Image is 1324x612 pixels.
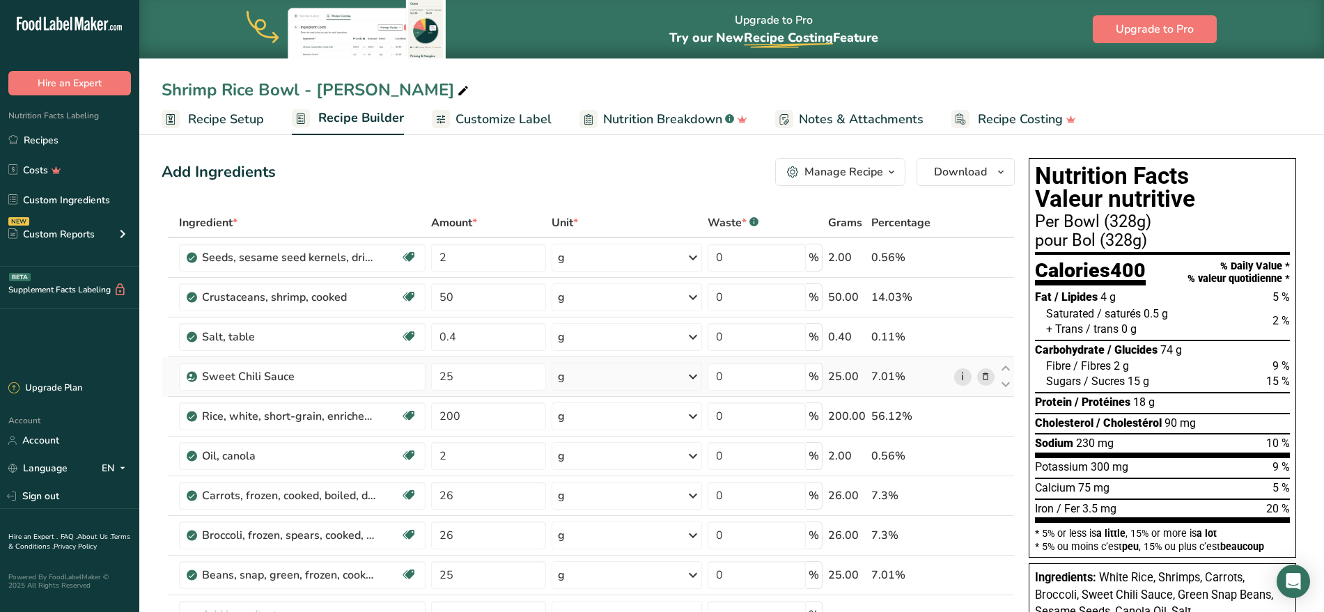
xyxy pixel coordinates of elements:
[1046,307,1094,320] span: Saturated
[1082,502,1116,515] span: 3.5 mg
[558,487,565,504] div: g
[1266,375,1290,388] span: 15 %
[799,110,924,129] span: Notes & Attachments
[1096,528,1126,539] span: a little
[1266,502,1290,515] span: 20 %
[8,532,130,551] a: Terms & Conditions .
[828,329,866,345] div: 0.40
[1035,214,1290,230] div: Per Bowl (328g)
[1035,343,1105,356] span: Carbohydrate
[8,532,58,542] a: Hire an Expert .
[202,249,376,266] div: Seeds, sesame seed kernels, dried (decorticated)
[1035,290,1052,304] span: Fat
[8,217,29,226] div: NEW
[871,289,949,306] div: 14.03%
[558,567,565,583] div: g
[1084,375,1125,388] span: / Sucres
[558,329,565,345] div: g
[1272,460,1290,473] span: 9 %
[871,527,949,544] div: 7.3%
[828,487,866,504] div: 26.00
[8,456,68,480] a: Language
[558,289,565,306] div: g
[455,110,552,129] span: Customize Label
[1086,322,1119,336] span: / trans
[1133,395,1155,409] span: 18 g
[318,109,404,127] span: Recipe Builder
[61,532,77,542] a: FAQ .
[871,214,930,231] span: Percentage
[828,527,866,544] div: 26.00
[1035,395,1072,409] span: Protein
[775,104,924,135] a: Notes & Attachments
[1277,565,1310,598] div: Open Intercom Messenger
[1076,437,1114,450] span: 230 mg
[1272,359,1290,372] span: 9 %
[1272,290,1290,304] span: 5 %
[1035,416,1093,430] span: Cholesterol
[1116,21,1194,38] span: Upgrade to Pro
[1035,523,1290,551] section: * 5% or less is , 15% or more is
[9,273,31,281] div: BETA
[552,214,578,231] span: Unit
[871,408,949,425] div: 56.12%
[1128,375,1149,388] span: 15 g
[292,102,404,136] a: Recipe Builder
[1035,481,1075,494] span: Calcium
[1160,343,1182,356] span: 74 g
[54,542,97,551] a: Privacy Policy
[202,289,376,306] div: Crustaceans, shrimp, cooked
[978,110,1063,129] span: Recipe Costing
[202,329,376,345] div: Salt, table
[1272,481,1290,494] span: 5 %
[775,158,905,186] button: Manage Recipe
[1078,481,1109,494] span: 75 mg
[1035,542,1290,551] div: * 5% ou moins c’est , 15% ou plus c’est
[179,214,237,231] span: Ingredient
[8,573,131,590] div: Powered By FoodLabelMaker © 2025 All Rights Reserved
[603,110,722,129] span: Nutrition Breakdown
[8,71,131,95] button: Hire an Expert
[1122,541,1139,552] span: peu
[162,77,472,102] div: Shrimp Rice Bowl - [PERSON_NAME]
[202,448,376,464] div: Oil, canola
[828,567,866,583] div: 25.00
[828,289,866,306] div: 50.00
[871,329,949,345] div: 0.11%
[669,1,878,58] div: Upgrade to Pro
[558,408,565,425] div: g
[1096,416,1162,430] span: / Cholestérol
[1272,314,1290,327] span: 2 %
[871,448,949,464] div: 0.56%
[102,460,131,477] div: EN
[1075,395,1130,409] span: / Protéines
[1035,460,1088,473] span: Potassium
[1093,15,1217,43] button: Upgrade to Pro
[1220,541,1264,552] span: beaucoup
[1046,322,1083,336] span: + Trans
[744,29,833,46] span: Recipe Costing
[917,158,1015,186] button: Download
[1187,260,1290,285] div: % Daily Value * % valeur quotidienne *
[828,214,862,231] span: Grams
[1073,359,1111,372] span: / Fibres
[188,110,264,129] span: Recipe Setup
[8,382,82,395] div: Upgrade Plan
[669,29,878,46] span: Try our New Feature
[1035,233,1290,249] div: pour Bol (328g)
[871,249,949,266] div: 0.56%
[804,164,883,180] div: Manage Recipe
[1266,437,1290,450] span: 10 %
[934,164,987,180] span: Download
[558,527,565,544] div: g
[202,567,376,583] div: Beans, snap, green, frozen, cooked, boiled, drained without salt
[202,408,376,425] div: Rice, white, short-grain, enriched, cooked
[708,214,758,231] div: Waste
[432,104,552,135] a: Customize Label
[8,227,95,242] div: Custom Reports
[828,249,866,266] div: 2.00
[1100,290,1116,304] span: 4 g
[1144,307,1168,320] span: 0.5 g
[77,532,111,542] a: About Us .
[1114,359,1129,372] span: 2 g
